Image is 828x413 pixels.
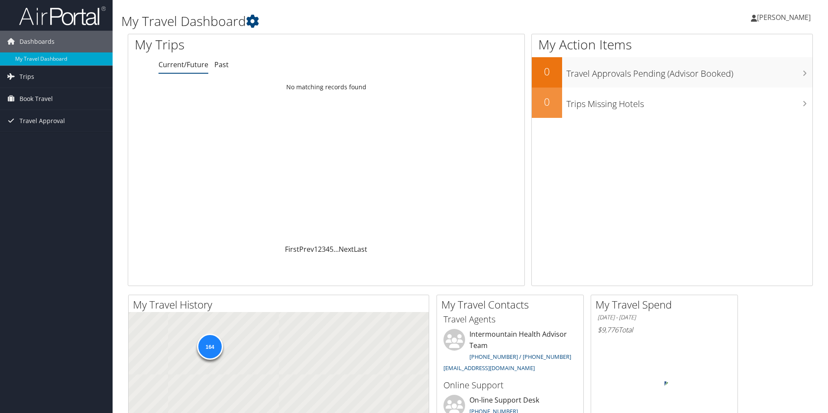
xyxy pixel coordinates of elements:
a: First [285,244,299,254]
td: No matching records found [128,79,524,95]
h3: Travel Approvals Pending (Advisor Booked) [566,63,812,80]
h2: My Travel History [133,297,429,312]
img: airportal-logo.png [19,6,106,26]
h3: Travel Agents [443,313,577,325]
h1: My Trips [135,36,353,54]
span: Dashboards [19,31,55,52]
li: Intermountain Health Advisor Team [439,329,581,375]
a: 0Trips Missing Hotels [532,88,812,118]
a: 1 [314,244,318,254]
h3: Trips Missing Hotels [566,94,812,110]
a: Prev [299,244,314,254]
span: $9,776 [598,325,618,335]
a: 3 [322,244,326,254]
a: [PHONE_NUMBER] / [PHONE_NUMBER] [469,353,571,361]
h6: [DATE] - [DATE] [598,313,731,322]
span: Travel Approval [19,110,65,132]
h6: Total [598,325,731,335]
h2: 0 [532,64,562,79]
a: 4 [326,244,330,254]
a: [EMAIL_ADDRESS][DOMAIN_NAME] [443,364,535,372]
div: 164 [197,334,223,360]
h3: Online Support [443,379,577,391]
h1: My Travel Dashboard [121,12,587,30]
h2: My Travel Contacts [441,297,583,312]
a: Past [214,60,229,69]
a: Last [354,244,367,254]
span: [PERSON_NAME] [757,13,811,22]
a: [PERSON_NAME] [751,4,819,30]
a: 5 [330,244,333,254]
h1: My Action Items [532,36,812,54]
a: 0Travel Approvals Pending (Advisor Booked) [532,57,812,88]
a: Next [339,244,354,254]
h2: My Travel Spend [595,297,737,312]
span: Book Travel [19,88,53,110]
h2: 0 [532,94,562,109]
span: … [333,244,339,254]
a: Current/Future [158,60,208,69]
a: 2 [318,244,322,254]
span: Trips [19,66,34,88]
